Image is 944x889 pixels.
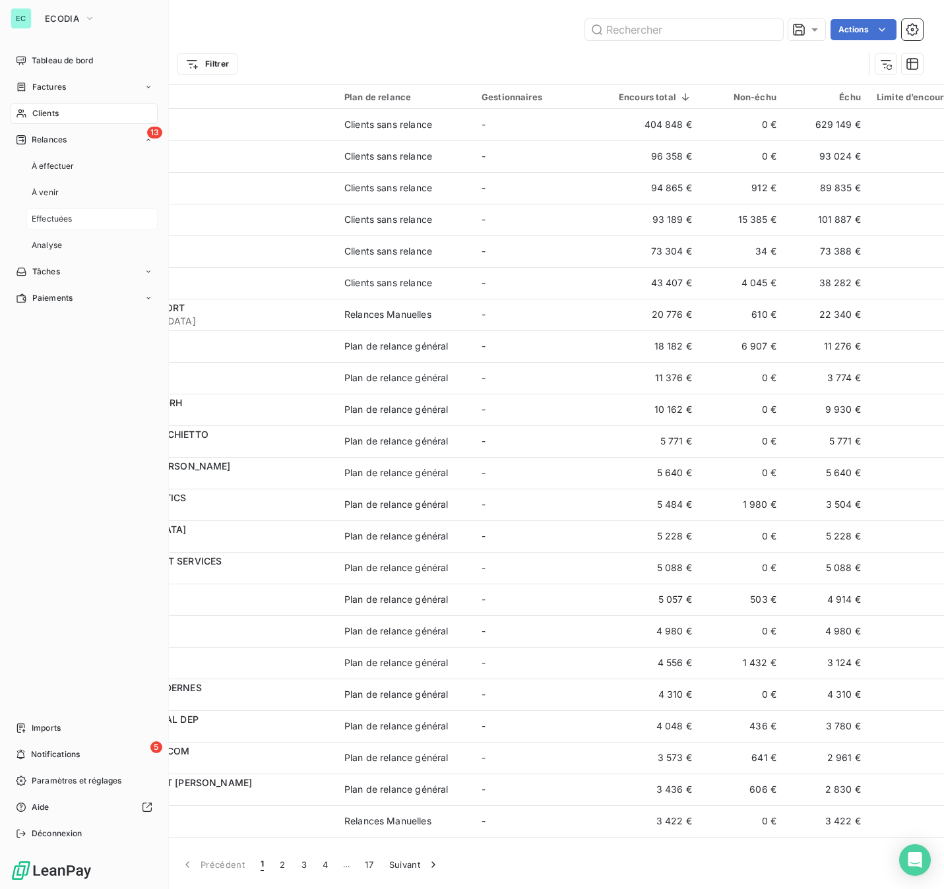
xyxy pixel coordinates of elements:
[784,489,869,520] td: 3 504 €
[784,615,869,647] td: 4 980 €
[700,774,784,805] td: 606 €
[91,125,329,138] span: 9MECOV
[482,594,486,605] span: -
[611,109,700,140] td: 404 848 €
[700,109,784,140] td: 0 €
[45,13,79,24] span: ECODIA
[611,710,700,742] td: 4 048 €
[91,410,329,423] span: 9MCIFF
[31,749,80,760] span: Notifications
[784,362,869,394] td: 3 774 €
[482,404,486,415] span: -
[482,499,486,510] span: -
[784,584,869,615] td: 4 914 €
[344,181,432,195] div: Clients sans relance
[700,425,784,457] td: 0 €
[784,679,869,710] td: 4 310 €
[91,346,329,359] span: 9EDF00
[32,134,67,146] span: Relances
[32,828,82,840] span: Déconnexion
[91,663,329,676] span: 9AIRFR
[784,140,869,172] td: 93 024 €
[700,362,784,394] td: 0 €
[611,204,700,235] td: 93 189 €
[784,647,869,679] td: 3 124 €
[700,267,784,299] td: 4 045 €
[482,752,486,763] span: -
[482,435,486,446] span: -
[32,775,121,787] span: Paramètres et réglages
[32,801,49,813] span: Aide
[700,647,784,679] td: 1 432 €
[482,277,486,288] span: -
[482,689,486,700] span: -
[611,140,700,172] td: 96 358 €
[611,425,700,457] td: 5 771 €
[344,403,448,416] div: Plan de relance général
[32,187,59,199] span: À venir
[294,851,315,878] button: 3
[344,656,448,669] div: Plan de relance général
[344,530,448,543] div: Plan de relance général
[32,266,60,278] span: Tâches
[344,435,448,448] div: Plan de relance général
[784,520,869,552] td: 5 228 €
[11,8,32,29] div: EC
[784,837,869,869] td: 0 €
[482,625,486,636] span: -
[700,457,784,489] td: 0 €
[700,330,784,362] td: 6 907 €
[611,172,700,204] td: 94 865 €
[611,552,700,584] td: 5 088 €
[344,593,448,606] div: Plan de relance général
[261,858,264,871] span: 1
[784,172,869,204] td: 89 835 €
[344,308,431,321] div: Relances Manuelles
[344,720,448,733] div: Plan de relance général
[344,466,448,479] div: Plan de relance général
[700,805,784,837] td: 0 €
[611,647,700,679] td: 4 556 €
[91,599,329,613] span: 9MMEND
[784,330,869,362] td: 11 276 €
[482,657,486,668] span: -
[700,679,784,710] td: 0 €
[32,722,61,734] span: Imports
[482,340,486,352] span: -
[611,742,700,774] td: 3 573 €
[482,783,486,795] span: -
[611,520,700,552] td: 5 228 €
[344,371,448,384] div: Plan de relance général
[344,751,448,764] div: Plan de relance général
[91,378,329,391] span: 9MCOFR
[700,140,784,172] td: 0 €
[784,267,869,299] td: 38 282 €
[611,679,700,710] td: 4 310 €
[344,245,432,258] div: Clients sans relance
[784,710,869,742] td: 3 780 €
[32,107,59,119] span: Clients
[784,204,869,235] td: 101 887 €
[32,213,73,225] span: Effectuées
[784,394,869,425] td: 9 930 €
[784,109,869,140] td: 629 149 €
[611,394,700,425] td: 10 162 €
[91,156,329,169] span: 9SODIF
[147,127,162,138] span: 13
[91,789,329,803] span: 9GENST
[344,92,466,102] div: Plan de relance
[792,92,861,102] div: Échu
[700,204,784,235] td: 15 385 €
[700,299,784,330] td: 610 €
[482,562,486,573] span: -
[784,774,869,805] td: 2 830 €
[611,805,700,837] td: 3 422 €
[482,309,486,320] span: -
[91,777,252,788] span: GENDARMERIE ST [PERSON_NAME]
[344,561,448,574] div: Plan de relance général
[32,160,75,172] span: À effectuer
[784,235,869,267] td: 73 388 €
[611,774,700,805] td: 3 436 €
[784,552,869,584] td: 5 088 €
[357,851,381,878] button: 17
